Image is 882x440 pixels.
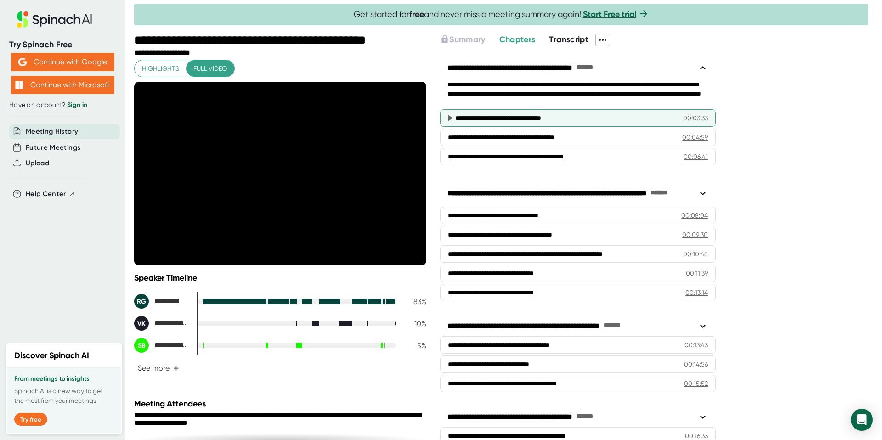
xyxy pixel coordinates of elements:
[134,338,149,353] div: SB
[354,9,649,20] span: Get started for and never miss a meeting summary again!
[684,379,708,388] div: 00:15:52
[683,249,708,259] div: 00:10:48
[67,101,87,109] a: Sign in
[134,294,189,309] div: Raj Gopal
[684,340,708,350] div: 00:13:43
[134,316,149,331] div: VK
[9,39,116,50] div: Try Spinach Free
[134,338,189,353] div: Saikat Bhattacharya
[583,9,636,19] a: Start Free trial
[173,365,179,372] span: +
[14,350,89,362] h2: Discover Spinach AI
[851,409,873,431] div: Open Intercom Messenger
[682,230,708,239] div: 00:09:30
[549,34,588,45] span: Transcript
[685,288,708,297] div: 00:13:14
[26,189,76,199] button: Help Center
[403,319,426,328] div: 10 %
[684,152,708,161] div: 00:06:41
[449,34,485,45] span: Summary
[9,101,116,109] div: Have an account?
[682,133,708,142] div: 00:04:59
[193,63,227,74] span: Full video
[403,341,426,350] div: 5 %
[14,375,113,383] h3: From meetings to insights
[440,34,485,46] button: Summary
[403,297,426,306] div: 83 %
[684,360,708,369] div: 00:14:56
[686,269,708,278] div: 00:11:39
[135,60,187,77] button: Highlights
[134,399,429,409] div: Meeting Attendees
[134,316,189,331] div: Venkata Ramana Kare
[14,413,47,426] button: Try free
[134,273,426,283] div: Speaker Timeline
[26,158,49,169] button: Upload
[683,113,708,123] div: 00:03:33
[26,142,80,153] button: Future Meetings
[26,126,78,137] button: Meeting History
[134,360,183,376] button: See more+
[142,63,179,74] span: Highlights
[26,189,66,199] span: Help Center
[409,9,424,19] b: free
[681,211,708,220] div: 00:08:04
[549,34,588,46] button: Transcript
[499,34,536,45] span: Chapters
[18,58,27,66] img: Aehbyd4JwY73AAAAAElFTkSuQmCC
[499,34,536,46] button: Chapters
[14,386,113,406] p: Spinach AI is a new way to get the most from your meetings
[186,60,234,77] button: Full video
[134,294,149,309] div: RG
[11,53,114,71] button: Continue with Google
[440,34,499,46] div: Upgrade to access
[11,76,114,94] button: Continue with Microsoft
